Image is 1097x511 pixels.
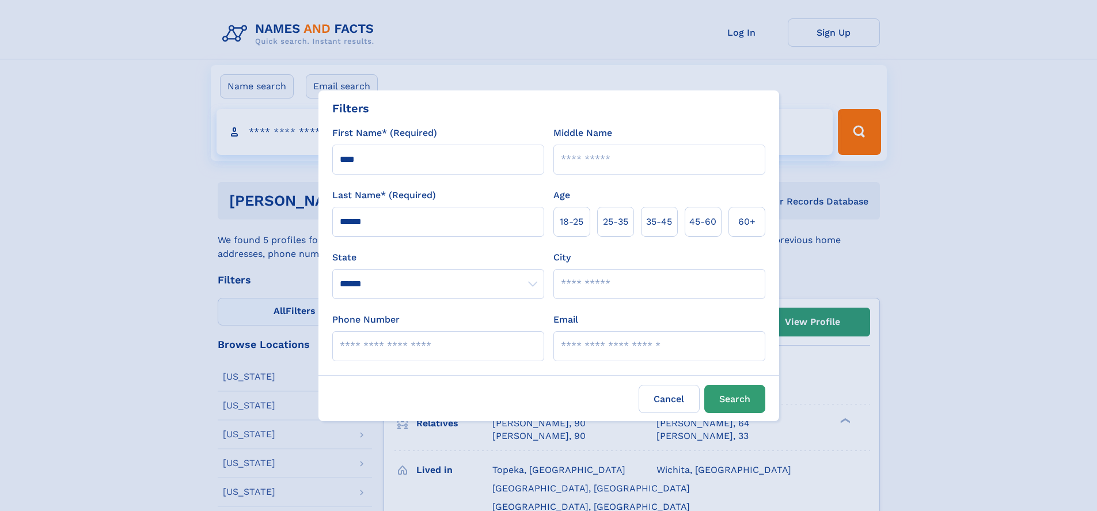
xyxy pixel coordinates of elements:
span: 45‑60 [689,215,716,229]
label: City [553,251,571,264]
button: Search [704,385,765,413]
label: Middle Name [553,126,612,140]
label: First Name* (Required) [332,126,437,140]
span: 25‑35 [603,215,628,229]
span: 18‑25 [560,215,583,229]
label: Last Name* (Required) [332,188,436,202]
label: Email [553,313,578,327]
div: Filters [332,100,369,117]
span: 35‑45 [646,215,672,229]
label: State [332,251,544,264]
label: Cancel [639,385,700,413]
span: 60+ [738,215,756,229]
label: Age [553,188,570,202]
label: Phone Number [332,313,400,327]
